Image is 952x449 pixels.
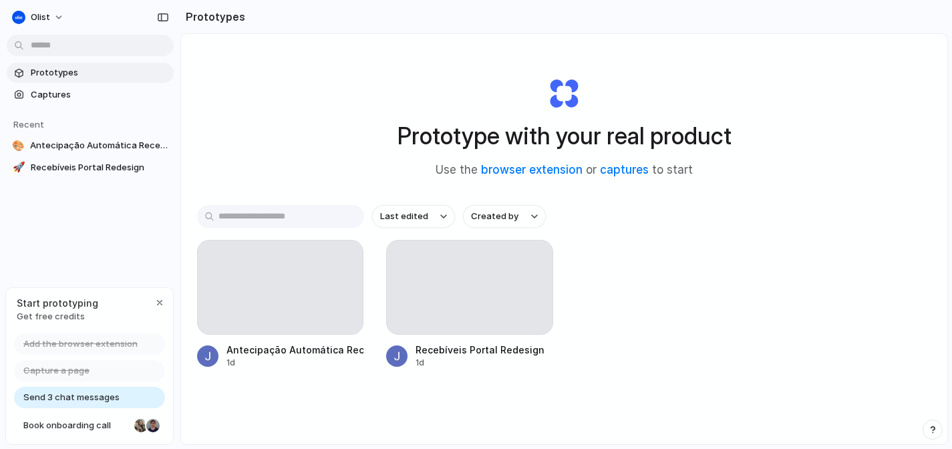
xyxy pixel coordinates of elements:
a: Antecipação Automática Recebíveis1d [197,240,363,369]
span: Antecipação Automática Recebíveis [30,139,168,152]
div: 1d [226,357,363,369]
span: Recent [13,119,44,130]
div: Antecipação Automática Recebíveis [226,343,363,357]
button: Created by [463,205,546,228]
span: Capture a page [23,364,90,378]
span: Olist [31,11,50,24]
a: Prototypes [7,63,174,83]
a: Captures [7,85,174,105]
h1: Prototype with your real product [398,118,732,154]
button: Olist [7,7,71,28]
a: 🎨Antecipação Automática Recebíveis [7,136,174,156]
span: Send 3 chat messages [23,391,120,404]
span: Get free credits [17,310,98,323]
span: Recebíveis Portal Redesign [31,161,168,174]
div: 1d [416,357,544,369]
a: 🚀Recebíveis Portal Redesign [7,158,174,178]
span: Prototypes [31,66,168,80]
h2: Prototypes [180,9,245,25]
div: 🎨 [12,139,25,152]
span: Last edited [380,210,428,223]
a: Recebíveis Portal Redesign1d [386,240,552,369]
div: Nicole Kubica [133,418,149,434]
span: Captures [31,88,168,102]
div: 🚀 [12,161,25,174]
a: browser extension [481,163,583,176]
a: Book onboarding call [14,415,165,436]
div: Recebíveis Portal Redesign [416,343,544,357]
span: Use the or to start [436,162,693,179]
span: Add the browser extension [23,337,138,351]
div: Christian Iacullo [145,418,161,434]
button: Last edited [372,205,455,228]
a: captures [600,163,649,176]
span: Start prototyping [17,296,98,310]
span: Book onboarding call [23,419,129,432]
span: Created by [471,210,518,223]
